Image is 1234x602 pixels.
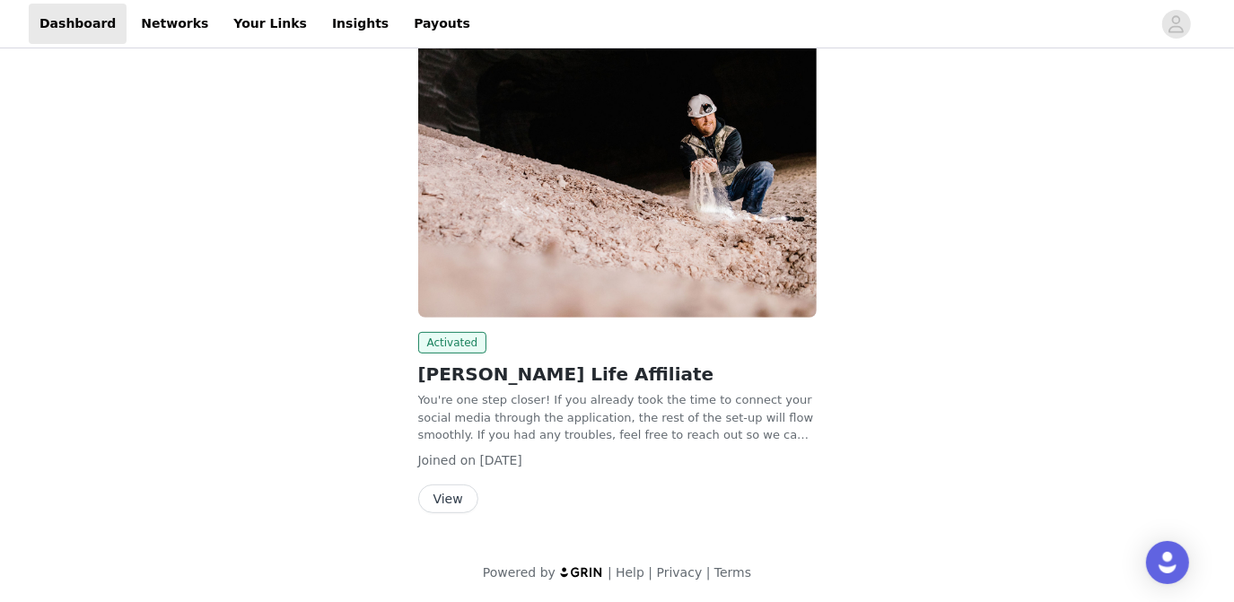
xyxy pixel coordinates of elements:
h2: [PERSON_NAME] Life Affiliate [418,361,817,388]
a: Terms [714,565,751,580]
span: Powered by [483,565,556,580]
p: You're one step closer! If you already took the time to connect your social media through the app... [418,391,817,444]
a: Payouts [403,4,481,44]
img: logo [559,566,604,578]
span: [DATE] [480,453,522,467]
a: Insights [321,4,399,44]
span: | [648,565,652,580]
button: View [418,484,478,513]
a: Help [616,565,644,580]
a: Dashboard [29,4,127,44]
a: Privacy [657,565,703,580]
span: Joined on [418,453,477,467]
a: Networks [130,4,219,44]
a: View [418,493,478,506]
div: Open Intercom Messenger [1146,541,1189,584]
span: | [608,565,612,580]
a: Your Links [223,4,318,44]
span: Activated [418,332,487,353]
span: | [706,565,711,580]
img: Real Salt [418,19,817,318]
div: avatar [1168,10,1185,39]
